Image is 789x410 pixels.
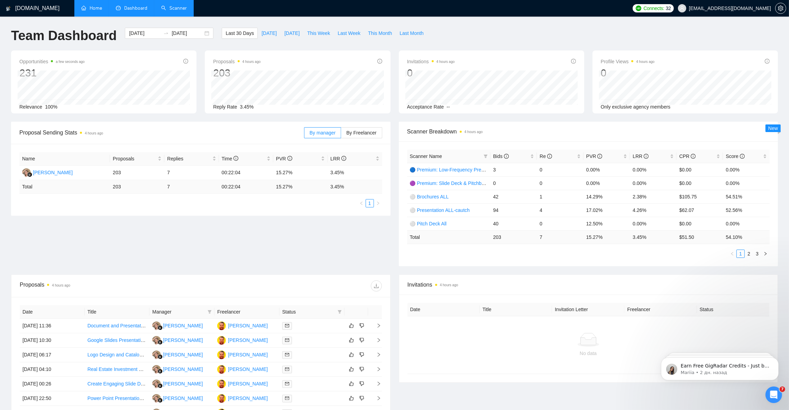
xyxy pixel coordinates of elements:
img: JN [217,351,226,359]
span: filter [208,310,212,314]
th: Freelancer [214,305,279,319]
a: Real Estate Investment Pitch Deck Creation [88,366,182,372]
a: Logo Design and Catalogue Design [88,352,164,357]
th: Date [407,303,480,316]
span: Proposal Sending Stats [19,128,304,137]
h1: Team Dashboard [11,28,117,44]
a: ⚪ Brochures ALL [410,194,449,199]
div: 0 [407,66,455,80]
span: info-circle [571,59,576,64]
span: Opportunities [19,57,85,66]
img: gigradar-bm.png [158,369,163,374]
span: Re [540,153,552,159]
th: Invitation Letter [552,303,624,316]
div: [PERSON_NAME] [163,394,203,402]
a: Create Engaging Slide Deck for New Builder Sales Team Pitch [88,381,221,386]
img: logo [6,3,11,14]
span: This Month [368,29,392,37]
button: dislike [358,380,366,388]
a: Power Point Presentation - Roofing Contractor [88,395,187,401]
span: Score [726,153,744,159]
td: Logo Design and Catalogue Design [85,348,150,362]
span: mail [285,396,289,400]
span: right [371,396,381,401]
span: info-circle [287,156,292,161]
span: LRR [330,156,346,161]
td: 0 [537,163,584,176]
td: Total [407,230,490,244]
li: Next Page [761,250,770,258]
div: 203 [213,66,260,80]
div: 0 [601,66,655,80]
span: like [349,381,354,386]
a: JN[PERSON_NAME] [217,381,268,386]
a: 2 [745,250,753,258]
td: 7 [164,180,219,194]
img: gigradar-bm.png [158,325,163,330]
button: like [347,394,356,402]
span: Replies [167,155,211,162]
span: 100% [45,104,57,110]
span: Manager [152,308,205,316]
td: Total [19,180,110,194]
a: 1 [737,250,744,258]
li: 1 [366,199,374,207]
td: 15.27 % [273,180,328,194]
td: Document and Presentation Formatting Specialist [85,319,150,333]
td: 3.45% [328,166,382,180]
span: right [376,201,380,205]
button: dislike [358,365,366,373]
td: $0.00 [677,176,723,190]
input: Start date [129,29,160,37]
span: mail [285,367,289,371]
span: right [371,367,381,372]
button: [DATE] [281,28,303,39]
td: 0.00% [584,176,630,190]
td: 0.00% [630,217,677,230]
span: By Freelancer [346,130,376,136]
div: Proposals [20,280,201,291]
a: JN[PERSON_NAME] [217,337,268,343]
td: 203 [110,166,164,180]
span: left [359,201,364,205]
td: 0 [537,176,584,190]
div: [PERSON_NAME] [163,351,203,358]
button: setting [775,3,786,14]
div: [PERSON_NAME] [163,322,203,329]
span: Last Month [400,29,423,37]
span: Profile Views [601,57,655,66]
img: VZ [22,168,31,177]
span: filter [338,310,342,314]
img: upwork-logo.png [636,6,641,11]
li: Previous Page [728,250,736,258]
span: like [349,366,354,372]
td: 42 [490,190,537,203]
span: right [371,323,381,328]
button: Last 30 Days [222,28,258,39]
div: [PERSON_NAME] [228,336,268,344]
span: Bids [493,153,509,159]
td: 17.02% [584,203,630,217]
time: 4 hours ago [242,60,261,64]
a: homeHome [81,5,102,11]
span: info-circle [597,154,602,159]
a: VZ[PERSON_NAME] [152,366,203,372]
span: 7 [780,386,785,392]
span: dislike [359,337,364,343]
span: info-circle [644,154,649,159]
a: VZ[PERSON_NAME] [152,352,203,357]
td: 0.00% [723,217,770,230]
td: [DATE] 06:17 [20,348,85,362]
button: This Month [364,28,396,39]
span: like [349,352,354,357]
span: PVR [586,153,603,159]
button: dislike [358,336,366,344]
td: $105.75 [677,190,723,203]
td: 4 [537,203,584,217]
th: Date [20,305,85,319]
td: 2.38% [630,190,677,203]
span: filter [206,307,213,317]
div: [PERSON_NAME] [228,365,268,373]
